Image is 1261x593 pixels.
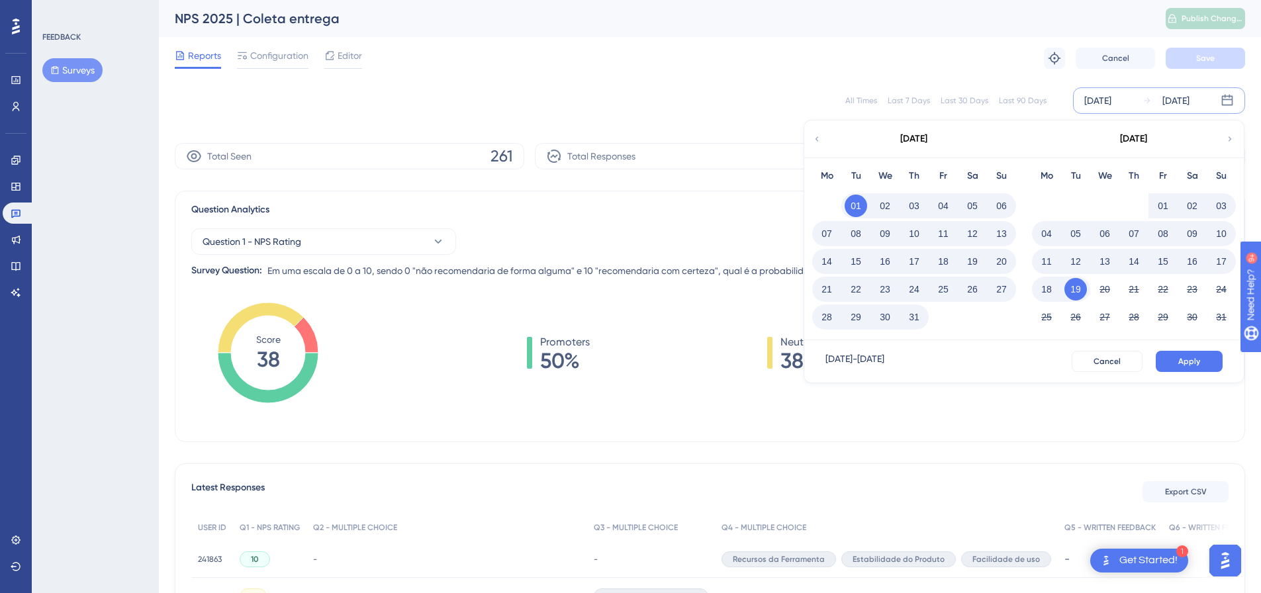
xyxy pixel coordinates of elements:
[1102,53,1129,64] span: Cancel
[1210,222,1233,245] button: 10
[207,148,252,164] span: Total Seen
[1166,48,1245,69] button: Save
[257,347,280,372] tspan: 38
[990,278,1013,300] button: 27
[1061,168,1090,184] div: Tu
[1123,306,1145,328] button: 28
[1210,195,1233,217] button: 03
[1210,250,1233,273] button: 17
[1181,278,1203,300] button: 23
[1123,250,1145,273] button: 14
[845,195,867,217] button: 01
[267,263,1186,279] span: Em uma escala de 0 a 10, sendo 0 "não recomendaria de forma alguma" e 10 "recomendaria com certez...
[203,234,301,250] span: Question 1 - NPS Rating
[191,263,262,279] div: Survey Question:
[175,9,1133,28] div: NPS 2025 | Coleta entrega
[733,554,825,565] span: Recursos da Ferramenta
[841,168,870,184] div: Tu
[870,168,900,184] div: We
[1162,93,1190,109] div: [DATE]
[961,250,984,273] button: 19
[845,250,867,273] button: 15
[853,554,945,565] span: Estabilidade do Produto
[1084,93,1111,109] div: [DATE]
[1094,250,1116,273] button: 13
[1064,222,1087,245] button: 05
[1094,222,1116,245] button: 06
[1156,351,1223,372] button: Apply
[191,228,456,255] button: Question 1 - NPS Rating
[1035,278,1058,300] button: 18
[338,48,362,64] span: Editor
[1182,13,1244,24] span: Publish Changes
[932,195,955,217] button: 04
[1181,222,1203,245] button: 09
[490,146,513,167] span: 261
[932,250,955,273] button: 18
[874,222,896,245] button: 09
[567,148,635,164] span: Total Responses
[1090,168,1119,184] div: We
[540,350,590,371] span: 50%
[1181,195,1203,217] button: 02
[972,554,1040,565] span: Facilidade de uso
[961,222,984,245] button: 12
[1123,278,1145,300] button: 21
[816,278,838,300] button: 21
[1181,250,1203,273] button: 16
[990,195,1013,217] button: 06
[932,278,955,300] button: 25
[198,554,222,565] span: 241863
[999,95,1047,106] div: Last 90 Days
[780,334,821,350] span: Neutrals
[941,95,988,106] div: Last 30 Days
[42,32,81,42] div: FEEDBACK
[1064,250,1087,273] button: 12
[816,250,838,273] button: 14
[191,202,269,218] span: Question Analytics
[1152,306,1174,328] button: 29
[1064,522,1156,533] span: Q5 - WRITTEN FEEDBACK
[958,168,987,184] div: Sa
[816,306,838,328] button: 28
[780,350,821,371] span: 38%
[1152,195,1174,217] button: 01
[540,334,590,350] span: Promoters
[1148,168,1178,184] div: Fr
[313,554,317,565] span: -
[1035,250,1058,273] button: 11
[1178,356,1200,367] span: Apply
[256,334,281,345] tspan: Score
[1119,168,1148,184] div: Th
[845,306,867,328] button: 29
[932,222,955,245] button: 11
[825,351,884,372] div: [DATE] - [DATE]
[240,522,300,533] span: Q1 - NPS RATING
[594,554,598,565] span: -
[1094,306,1116,328] button: 27
[1032,168,1061,184] div: Mo
[1094,278,1116,300] button: 20
[1205,541,1245,580] iframe: UserGuiding AI Assistant Launcher
[1207,168,1236,184] div: Su
[929,168,958,184] div: Fr
[251,554,259,565] span: 10
[874,195,896,217] button: 02
[1098,553,1114,569] img: launcher-image-alternative-text
[874,306,896,328] button: 30
[1165,486,1207,497] span: Export CSV
[1035,306,1058,328] button: 25
[1178,168,1207,184] div: Sa
[1123,222,1145,245] button: 07
[874,250,896,273] button: 16
[987,168,1016,184] div: Su
[1152,250,1174,273] button: 15
[961,195,984,217] button: 05
[191,480,265,504] span: Latest Responses
[1035,222,1058,245] button: 04
[188,48,221,64] span: Reports
[903,222,925,245] button: 10
[1166,8,1245,29] button: Publish Changes
[31,3,83,19] span: Need Help?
